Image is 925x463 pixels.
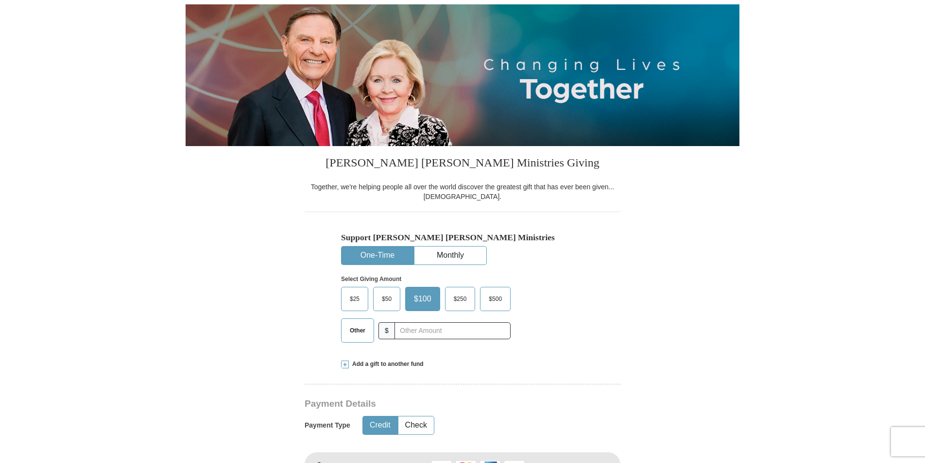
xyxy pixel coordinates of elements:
span: $250 [449,292,472,306]
button: One-Time [342,247,413,265]
span: $ [378,322,395,339]
span: Other [345,323,370,338]
span: $100 [409,292,436,306]
span: $500 [484,292,507,306]
button: Monthly [414,247,486,265]
span: $25 [345,292,364,306]
span: Add a gift to another fund [349,360,424,368]
button: Credit [363,416,397,434]
h3: [PERSON_NAME] [PERSON_NAME] Ministries Giving [305,146,620,182]
h5: Support [PERSON_NAME] [PERSON_NAME] Ministries [341,232,584,243]
div: Together, we're helping people all over the world discover the greatest gift that has ever been g... [305,182,620,201]
button: Check [398,416,434,434]
span: $50 [377,292,396,306]
strong: Select Giving Amount [341,276,401,282]
h3: Payment Details [305,398,552,410]
h5: Payment Type [305,421,350,430]
input: Other Amount [394,322,511,339]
